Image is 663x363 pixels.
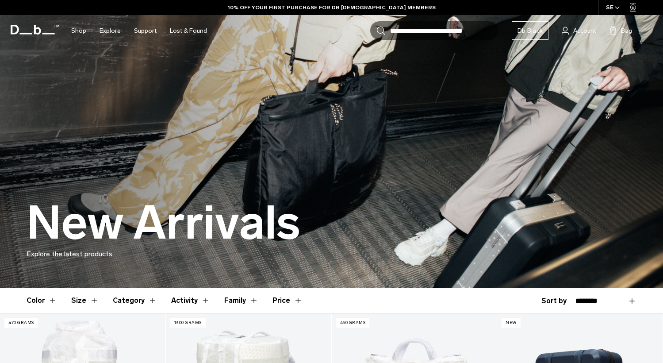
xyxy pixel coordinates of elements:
[134,15,157,46] a: Support
[27,288,57,313] button: Toggle Filter
[171,288,210,313] button: Toggle Filter
[562,25,596,36] a: Account
[272,288,303,313] button: Toggle Price
[4,318,38,328] p: 470 grams
[100,15,121,46] a: Explore
[573,26,596,35] span: Account
[228,4,436,12] a: 10% OFF YOUR FIRST PURCHASE FOR DB [DEMOGRAPHIC_DATA] MEMBERS
[170,15,207,46] a: Lost & Found
[27,249,636,259] p: Explore the latest products.
[512,21,548,40] a: Db Black
[336,318,370,328] p: 450 grams
[621,26,632,35] span: Bag
[113,288,157,313] button: Toggle Filter
[27,197,300,249] h1: New Arrivals
[65,15,214,46] nav: Main Navigation
[71,15,86,46] a: Shop
[71,288,99,313] button: Toggle Filter
[170,318,206,328] p: 1300 grams
[609,25,632,36] button: Bag
[224,288,258,313] button: Toggle Filter
[502,318,521,328] p: New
